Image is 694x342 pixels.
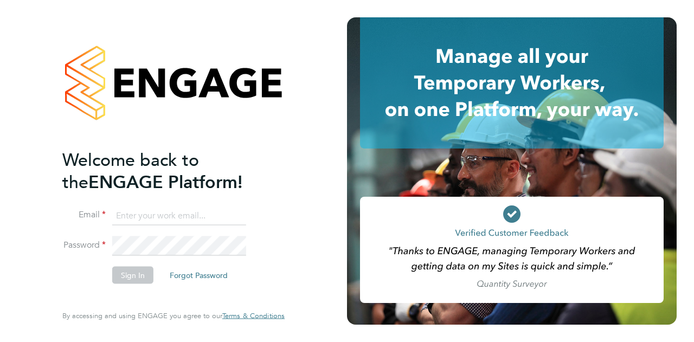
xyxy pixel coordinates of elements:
[62,209,106,221] label: Email
[112,206,246,225] input: Enter your work email...
[222,311,285,320] span: Terms & Conditions
[62,311,285,320] span: By accessing and using ENGAGE you agree to our
[222,312,285,320] a: Terms & Conditions
[62,240,106,251] label: Password
[62,149,274,193] h2: ENGAGE Platform!
[62,149,199,192] span: Welcome back to the
[161,267,236,284] button: Forgot Password
[112,267,153,284] button: Sign In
